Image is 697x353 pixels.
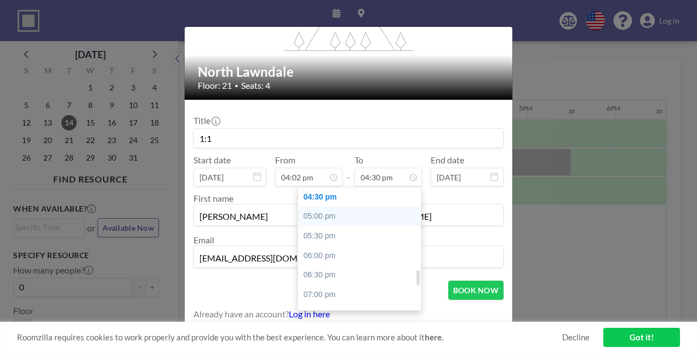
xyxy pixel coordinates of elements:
[298,207,426,226] div: 05:00 pm
[194,207,339,225] input: First name
[241,80,270,91] span: Seats: 4
[298,304,426,324] div: 07:30 pm
[198,80,232,91] span: Floor: 21
[193,155,231,166] label: Start date
[298,187,426,207] div: 04:30 pm
[298,246,426,266] div: 06:00 pm
[275,155,295,166] label: From
[603,328,680,347] a: Got it!
[347,158,350,183] span: -
[194,129,503,147] input: Guest reservation
[193,115,219,126] label: Title
[193,193,233,203] label: First name
[298,226,426,246] div: 05:30 pm
[431,155,464,166] label: End date
[448,281,504,300] button: BOOK NOW
[198,64,500,80] h2: North Lawndale
[235,82,238,90] span: •
[194,248,503,267] input: Email
[425,332,443,342] a: here.
[562,332,590,343] a: Decline
[193,235,214,245] label: Email
[298,285,426,305] div: 07:00 pm
[355,155,363,166] label: To
[358,207,503,225] input: Last name
[289,309,330,319] a: Log in here
[17,332,562,343] span: Roomzilla requires cookies to work properly and provide you with the best experience. You can lea...
[193,309,289,320] span: Already have an account?
[298,265,426,285] div: 06:30 pm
